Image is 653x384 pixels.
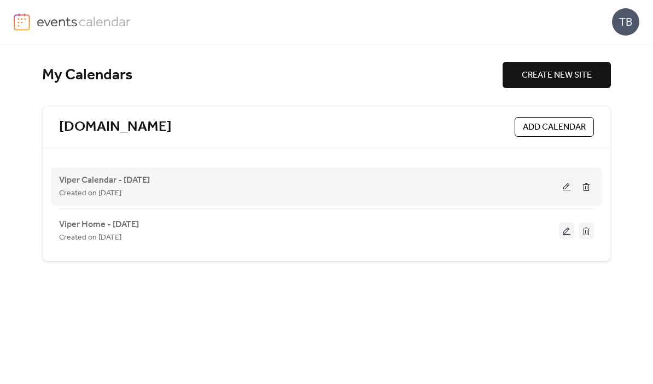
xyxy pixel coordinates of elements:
a: Viper Calendar - [DATE] [59,177,150,183]
button: ADD CALENDAR [515,117,594,137]
span: CREATE NEW SITE [522,69,592,82]
span: ADD CALENDAR [523,121,586,134]
div: My Calendars [42,66,503,85]
span: Viper Home - [DATE] [59,218,139,231]
img: logo-type [37,13,131,30]
div: TB [612,8,639,36]
a: [DOMAIN_NAME] [59,118,172,136]
button: CREATE NEW SITE [503,62,611,88]
span: Created on [DATE] [59,231,121,245]
img: logo [14,13,30,31]
span: Viper Calendar - [DATE] [59,174,150,187]
span: Created on [DATE] [59,187,121,200]
a: Viper Home - [DATE] [59,222,139,228]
